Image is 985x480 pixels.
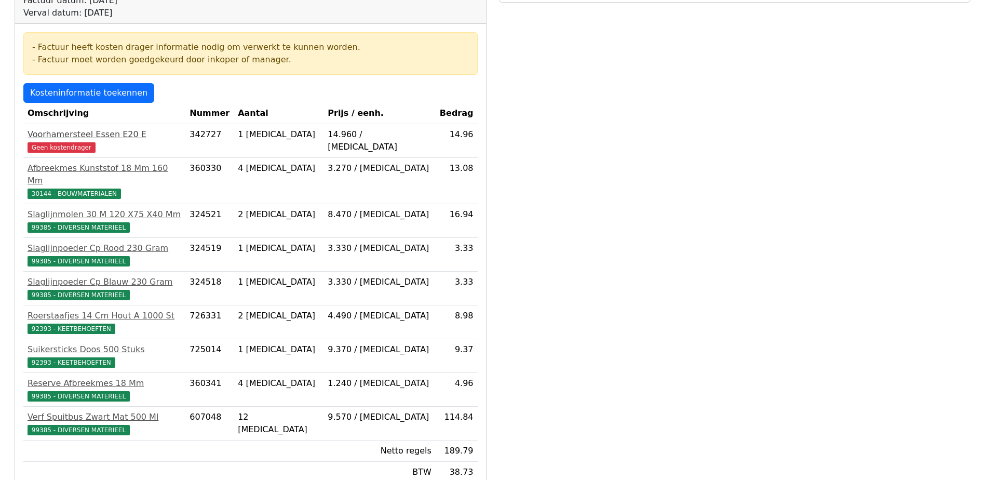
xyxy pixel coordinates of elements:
[436,124,478,158] td: 14.96
[185,305,234,339] td: 726331
[328,377,431,390] div: 1.240 / [MEDICAL_DATA]
[328,162,431,175] div: 3.270 / [MEDICAL_DATA]
[28,391,130,402] span: 99385 - DIVERSEN MATERIEEL
[28,142,96,153] span: Geen kostendrager
[28,425,130,435] span: 99385 - DIVERSEN MATERIEEL
[185,124,234,158] td: 342727
[238,377,319,390] div: 4 [MEDICAL_DATA]
[185,373,234,407] td: 360341
[28,276,181,288] div: Slaglijnpoeder Cp Blauw 230 Gram
[28,128,181,141] div: Voorhamersteel Essen E20 E
[185,204,234,238] td: 324521
[28,256,130,266] span: 99385 - DIVERSEN MATERIEEL
[436,272,478,305] td: 3.33
[28,343,181,368] a: Suikersticks Doos 500 Stuks92393 - KEETBEHOEFTEN
[23,83,154,103] a: Kosteninformatie toekennen
[328,411,431,423] div: 9.570 / [MEDICAL_DATA]
[28,128,181,153] a: Voorhamersteel Essen E20 EGeen kostendrager
[436,103,478,124] th: Bedrag
[28,242,181,255] div: Slaglijnpoeder Cp Rood 230 Gram
[238,128,319,141] div: 1 [MEDICAL_DATA]
[436,204,478,238] td: 16.94
[28,377,181,390] div: Reserve Afbreekmes 18 Mm
[185,158,234,204] td: 360330
[32,41,469,54] div: - Factuur heeft kosten drager informatie nodig om verwerkt te kunnen worden.
[328,128,431,153] div: 14.960 / [MEDICAL_DATA]
[28,276,181,301] a: Slaglijnpoeder Cp Blauw 230 Gram99385 - DIVERSEN MATERIEEL
[328,242,431,255] div: 3.330 / [MEDICAL_DATA]
[28,411,181,423] div: Verf Spuitbus Zwart Mat 500 Ml
[28,208,181,233] a: Slaglijnmolen 30 M 120 X75 X40 Mm99385 - DIVERSEN MATERIEEL
[28,290,130,300] span: 99385 - DIVERSEN MATERIEEL
[238,162,319,175] div: 4 [MEDICAL_DATA]
[328,208,431,221] div: 8.470 / [MEDICAL_DATA]
[28,162,181,199] a: Afbreekmes Kunststof 18 Mm 160 Mm30144 - BOUWMATERIALEN
[32,54,469,66] div: - Factuur moet worden goedgekeurd door inkoper of manager.
[323,441,436,462] td: Netto regels
[28,343,181,356] div: Suikersticks Doos 500 Stuks
[28,189,121,199] span: 30144 - BOUWMATERIALEN
[23,7,320,19] div: Verval datum: [DATE]
[238,411,319,436] div: 12 [MEDICAL_DATA]
[234,103,323,124] th: Aantal
[436,441,478,462] td: 189.79
[238,310,319,322] div: 2 [MEDICAL_DATA]
[28,242,181,267] a: Slaglijnpoeder Cp Rood 230 Gram99385 - DIVERSEN MATERIEEL
[28,208,181,221] div: Slaglijnmolen 30 M 120 X75 X40 Mm
[28,222,130,233] span: 99385 - DIVERSEN MATERIEEL
[185,238,234,272] td: 324519
[436,373,478,407] td: 4.96
[328,343,431,356] div: 9.370 / [MEDICAL_DATA]
[436,407,478,441] td: 114.84
[238,276,319,288] div: 1 [MEDICAL_DATA]
[436,339,478,373] td: 9.37
[323,103,436,124] th: Prijs / eenh.
[28,411,181,436] a: Verf Spuitbus Zwart Mat 500 Ml99385 - DIVERSEN MATERIEEL
[28,357,115,368] span: 92393 - KEETBEHOEFTEN
[28,310,181,322] div: Roerstaafjes 14 Cm Hout A 1000 St
[436,305,478,339] td: 8.98
[238,208,319,221] div: 2 [MEDICAL_DATA]
[238,343,319,356] div: 1 [MEDICAL_DATA]
[185,272,234,305] td: 324518
[185,339,234,373] td: 725014
[28,162,181,187] div: Afbreekmes Kunststof 18 Mm 160 Mm
[185,103,234,124] th: Nummer
[28,310,181,335] a: Roerstaafjes 14 Cm Hout A 1000 St92393 - KEETBEHOEFTEN
[436,158,478,204] td: 13.08
[28,324,115,334] span: 92393 - KEETBEHOEFTEN
[28,377,181,402] a: Reserve Afbreekmes 18 Mm99385 - DIVERSEN MATERIEEL
[436,238,478,272] td: 3.33
[328,310,431,322] div: 4.490 / [MEDICAL_DATA]
[328,276,431,288] div: 3.330 / [MEDICAL_DATA]
[185,407,234,441] td: 607048
[23,103,185,124] th: Omschrijving
[238,242,319,255] div: 1 [MEDICAL_DATA]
